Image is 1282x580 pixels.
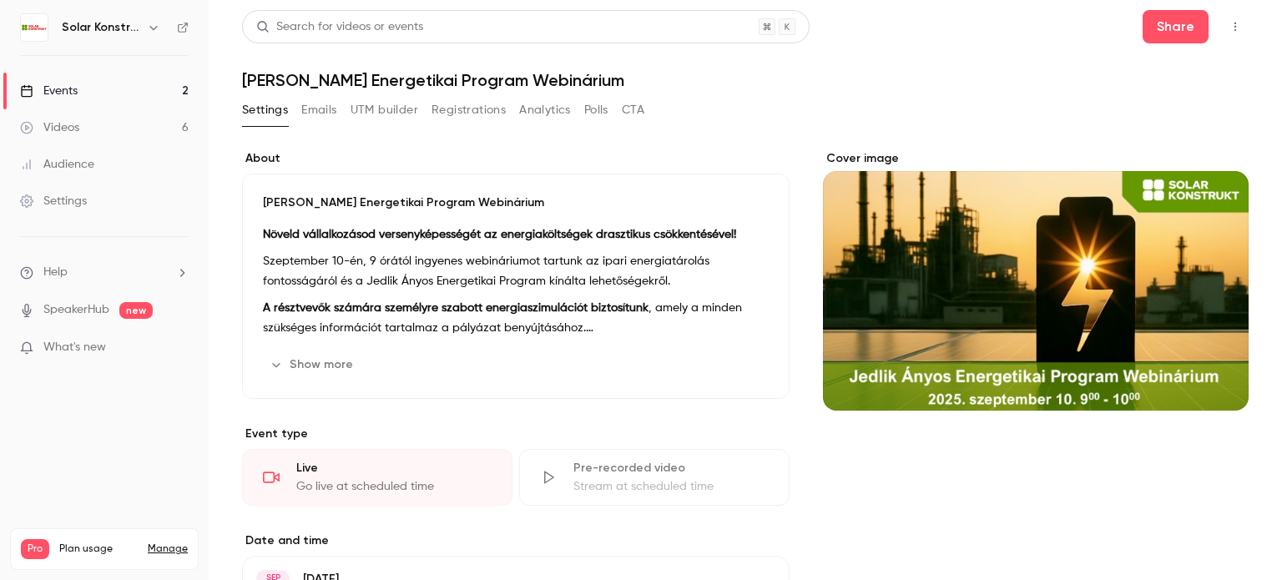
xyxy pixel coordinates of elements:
section: Cover image [823,150,1249,411]
h6: Solar Konstrukt Kft. [62,19,140,36]
p: [PERSON_NAME] Energetikai Program Webinárium [263,194,769,211]
label: About [242,150,790,167]
label: Cover image [823,150,1249,167]
a: Manage [148,542,188,556]
button: Emails [301,97,336,124]
div: Live [296,460,492,477]
p: Event type [242,426,790,442]
button: Show more [263,351,363,378]
span: Plan usage [59,542,138,556]
h1: [PERSON_NAME] Energetikai Program Webinárium [242,70,1249,90]
strong: A résztvevők számára személyre szabott energiaszimulációt biztosítunk [263,302,649,314]
span: Pro [21,539,49,559]
span: Help [43,264,68,281]
strong: Növeld vállalkozásod versenyképességét az energiaköltségek drasztikus csökkentésével! [263,229,736,240]
div: Events [20,83,78,99]
div: Go live at scheduled time [296,478,492,495]
span: new [119,302,153,319]
button: Polls [584,97,608,124]
div: LiveGo live at scheduled time [242,449,512,506]
p: , amely a minden szükséges információt tartalmaz a pályázat benyújtásához. [263,298,769,338]
div: Stream at scheduled time [573,478,769,495]
button: UTM builder [351,97,418,124]
button: Analytics [519,97,571,124]
button: CTA [622,97,644,124]
div: Videos [20,119,79,136]
div: Pre-recorded videoStream at scheduled time [519,449,790,506]
div: Search for videos or events [256,18,423,36]
img: Solar Konstrukt Kft. [21,14,48,41]
div: Settings [20,193,87,209]
span: What's new [43,339,106,356]
button: Share [1143,10,1209,43]
button: Settings [242,97,288,124]
li: help-dropdown-opener [20,264,189,281]
div: Audience [20,156,94,173]
button: Registrations [432,97,506,124]
div: Pre-recorded video [573,460,769,477]
p: Szeptember 10-én, 9 órától ingyenes webináriumot tartunk az ipari energiatárolás fontosságáról és... [263,251,769,291]
label: Date and time [242,532,790,549]
a: SpeakerHub [43,301,109,319]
